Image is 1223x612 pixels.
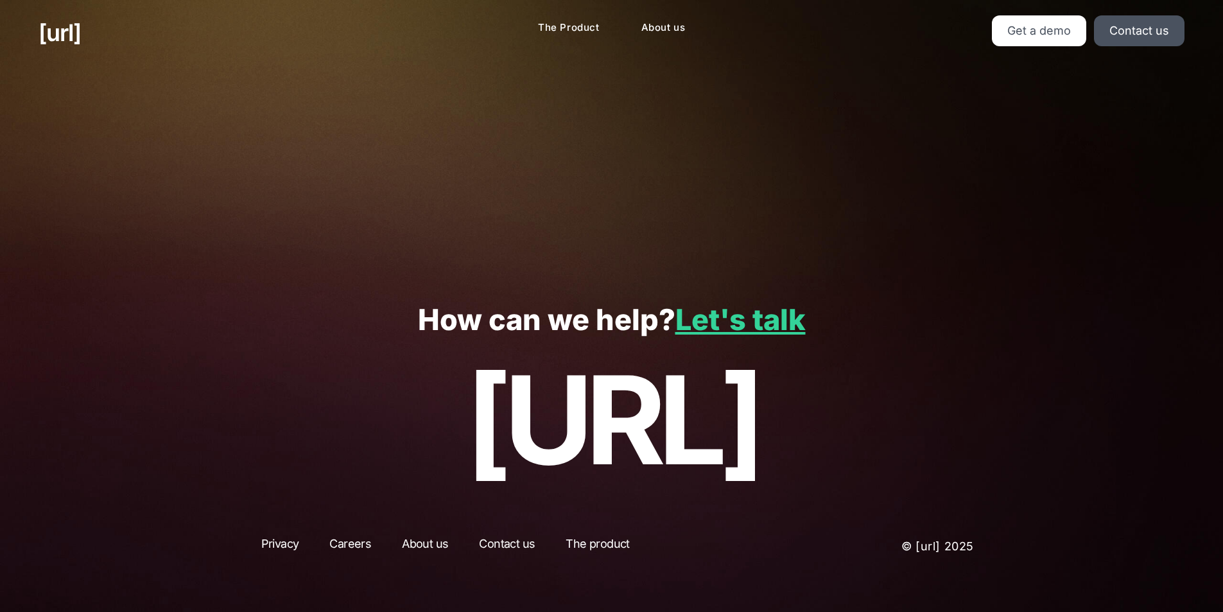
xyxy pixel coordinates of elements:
a: About us [390,535,460,558]
a: Let's talk [675,302,806,337]
p: [URL] [39,351,1184,489]
a: Get a demo [992,15,1086,46]
p: © [URL] 2025 [793,535,975,558]
a: [URL] [39,15,81,50]
a: Contact us [467,535,546,558]
a: Privacy [250,535,311,558]
p: How can we help? [39,304,1184,337]
a: About us [631,15,696,40]
a: The product [554,535,641,558]
a: Contact us [1094,15,1184,46]
a: The Product [528,15,610,40]
a: Careers [318,535,383,558]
